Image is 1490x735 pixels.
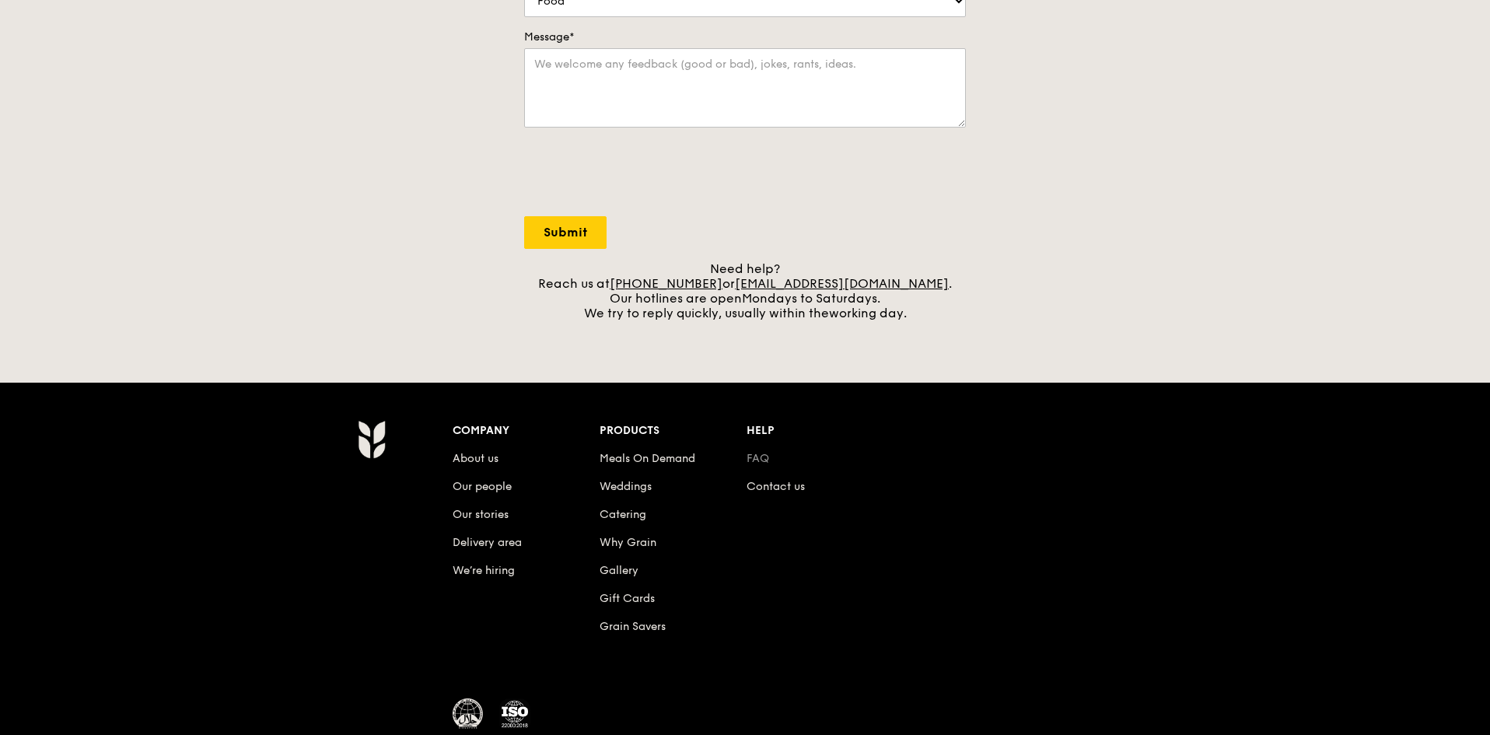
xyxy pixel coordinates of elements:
[747,452,769,465] a: FAQ
[524,261,966,320] div: Need help? Reach us at or . Our hotlines are open We try to reply quickly, usually within the
[453,564,515,577] a: We’re hiring
[524,30,966,45] label: Message*
[358,420,385,459] img: Grain
[524,216,607,249] input: Submit
[600,564,638,577] a: Gallery
[600,480,652,493] a: Weddings
[600,536,656,549] a: Why Grain
[747,480,805,493] a: Contact us
[453,698,484,730] img: MUIS Halal Certified
[524,143,761,204] iframe: reCAPTCHA
[499,698,530,730] img: ISO Certified
[600,508,646,521] a: Catering
[600,620,666,633] a: Grain Savers
[600,452,695,465] a: Meals On Demand
[600,420,747,442] div: Products
[453,536,522,549] a: Delivery area
[747,420,894,442] div: Help
[829,306,907,320] span: working day.
[610,276,722,291] a: [PHONE_NUMBER]
[453,420,600,442] div: Company
[453,508,509,521] a: Our stories
[742,291,880,306] span: Mondays to Saturdays.
[600,592,655,605] a: Gift Cards
[453,452,498,465] a: About us
[735,276,949,291] a: [EMAIL_ADDRESS][DOMAIN_NAME]
[453,480,512,493] a: Our people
